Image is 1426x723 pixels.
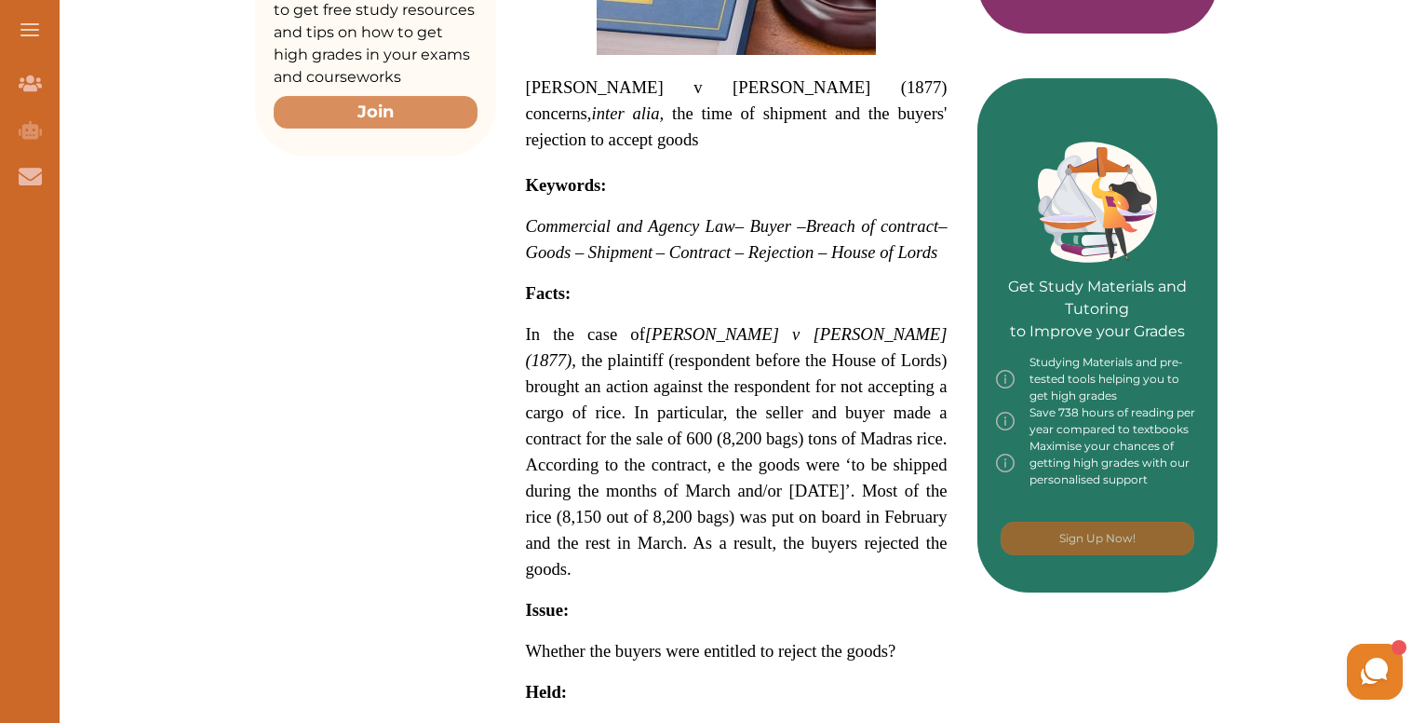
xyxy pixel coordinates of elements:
[656,242,937,262] span: – Contract – Rejection – House of Lords
[526,641,896,661] span: Whether the buyers were entitled to reject the goods?
[526,600,570,620] strong: Issue:
[996,404,1200,438] div: Save 738 hours of reading per year compared to textbooks
[996,354,1200,404] div: Studying Materials and pre-tested tools helping you to get high grades
[526,175,607,195] strong: Keywords:
[526,324,948,370] span: [PERSON_NAME] v [PERSON_NAME] (1877)
[526,216,948,262] span: – Goods – Shipment
[996,354,1015,404] img: info-img
[526,216,735,236] span: Commercial and Agency Law
[274,96,478,129] button: Join
[996,404,1015,438] img: info-img
[735,216,806,236] span: – Buyer –
[979,639,1407,704] iframe: HelpCrunch
[996,438,1015,488] img: info-img
[526,682,568,702] strong: Held:
[526,324,948,579] span: In the case of , the plaintiff (respondent before the House of Lords) brought an action against t...
[996,438,1200,488] div: Maximise your chances of getting high grades with our personalised support
[1038,142,1157,263] img: Green card image
[806,216,939,236] span: Breach of contract
[1059,530,1136,547] p: Sign Up Now!
[526,77,948,149] span: [PERSON_NAME] v [PERSON_NAME] (1877) concerns,
[1001,522,1194,555] button: [object Object]
[526,103,948,149] span: the time of shipment and the buyers' rejection to accept goods
[996,224,1200,343] p: Get Study Materials and Tutoring to Improve your Grades
[591,103,664,123] em: inter alia,
[526,283,572,303] strong: Facts:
